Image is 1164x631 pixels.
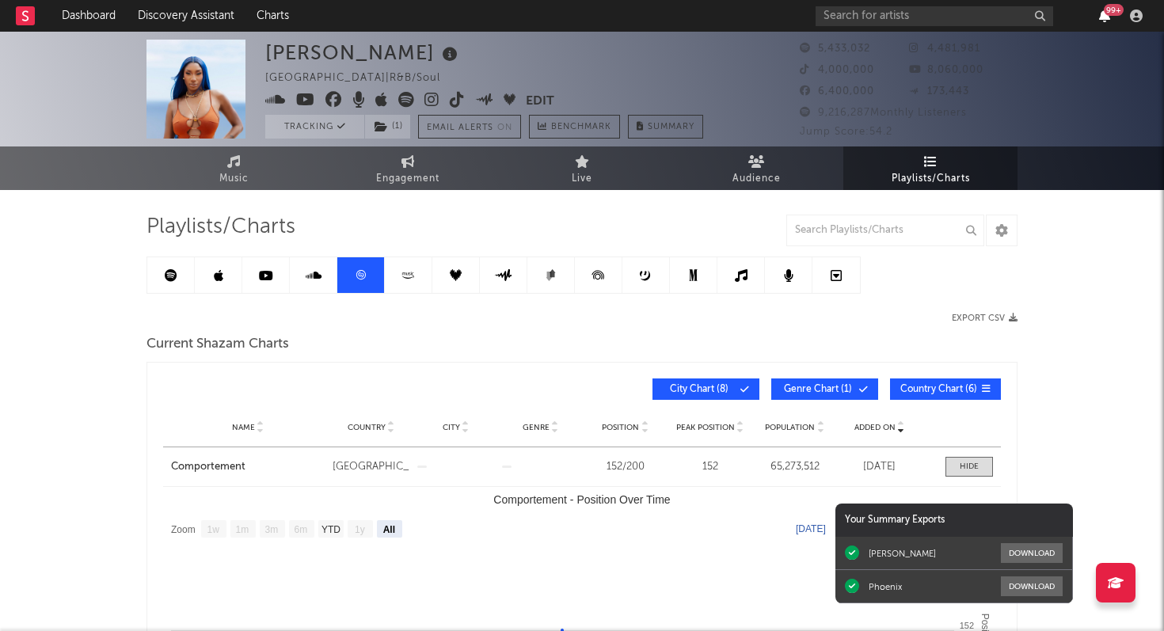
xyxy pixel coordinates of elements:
[782,385,854,394] span: Genre Chart ( 1 )
[909,86,969,97] span: 173,443
[648,123,694,131] span: Summary
[909,44,980,54] span: 4,481,981
[171,459,325,475] a: Comportement
[841,459,918,475] div: [DATE]
[869,581,902,592] div: Phoenix
[265,40,462,66] div: [PERSON_NAME]
[800,65,874,75] span: 4,000,000
[364,115,411,139] span: ( 1 )
[890,378,1001,400] button: Country Chart(6)
[418,115,521,139] button: Email AlertsOn
[1001,543,1063,563] button: Download
[756,459,833,475] div: 65,273,512
[265,115,364,139] button: Tracking
[526,92,554,112] button: Edit
[493,493,671,506] text: Comportement - Position Over Time
[348,423,386,432] span: Country
[909,65,983,75] span: 8,060,000
[1104,4,1124,16] div: 99 +
[652,378,759,400] button: City Chart(8)
[800,86,874,97] span: 6,400,000
[800,127,892,137] span: Jump Score: 54.2
[376,169,439,188] span: Engagement
[551,118,611,137] span: Benchmark
[800,44,870,54] span: 5,433,032
[800,108,967,118] span: 9,216,287 Monthly Listeners
[960,621,974,630] text: 152
[900,385,977,394] span: Country Chart ( 6 )
[146,218,295,237] span: Playlists/Charts
[669,146,843,190] a: Audience
[321,524,340,535] text: YTD
[587,459,664,475] div: 152 / 200
[383,524,395,535] text: All
[207,524,220,535] text: 1w
[771,378,878,400] button: Genre Chart(1)
[146,146,321,190] a: Music
[171,524,196,535] text: Zoom
[265,69,458,88] div: [GEOGRAPHIC_DATA] | R&B/Soul
[497,124,512,132] em: On
[952,314,1018,323] button: Export CSV
[676,423,735,432] span: Peak Position
[295,524,308,535] text: 6m
[232,423,255,432] span: Name
[628,115,703,139] button: Summary
[495,146,669,190] a: Live
[892,169,970,188] span: Playlists/Charts
[321,146,495,190] a: Engagement
[816,6,1053,26] input: Search for artists
[333,459,409,475] div: [GEOGRAPHIC_DATA]
[265,524,279,535] text: 3m
[529,115,620,139] a: Benchmark
[365,115,410,139] button: (1)
[796,523,826,534] text: [DATE]
[732,169,781,188] span: Audience
[236,524,249,535] text: 1m
[786,215,984,246] input: Search Playlists/Charts
[602,423,639,432] span: Position
[854,423,896,432] span: Added On
[835,504,1073,537] div: Your Summary Exports
[219,169,249,188] span: Music
[146,335,289,354] span: Current Shazam Charts
[765,423,815,432] span: Population
[1099,10,1110,22] button: 99+
[355,524,365,535] text: 1y
[869,548,936,559] div: [PERSON_NAME]
[1001,576,1063,596] button: Download
[671,459,748,475] div: 152
[572,169,592,188] span: Live
[443,423,460,432] span: City
[523,423,550,432] span: Genre
[663,385,736,394] span: City Chart ( 8 )
[843,146,1018,190] a: Playlists/Charts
